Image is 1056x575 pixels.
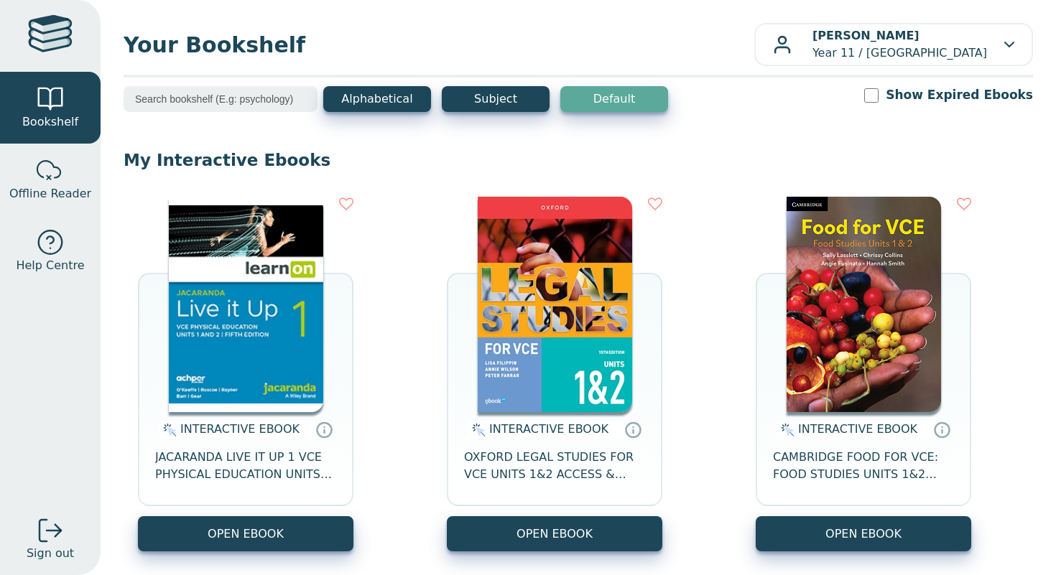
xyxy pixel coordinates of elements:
span: INTERACTIVE EBOOK [798,422,917,436]
span: INTERACTIVE EBOOK [180,422,300,436]
p: Year 11 / [GEOGRAPHIC_DATA] [812,27,987,62]
span: OXFORD LEGAL STUDIES FOR VCE UNITS 1&2 ACCESS & JUSTICE STUDENT OBOOK + ASSESS 15E [464,449,645,483]
img: interactive.svg [777,421,795,439]
span: Bookshelf [22,113,78,131]
a: Interactive eBooks are accessed online via the publisher’s portal. They contain interactive resou... [315,421,333,438]
span: JACARANDA LIVE IT UP 1 VCE PHYSICAL EDUCATION UNITS 1&2 LEARNON EBOOK 8E [155,449,336,483]
img: interactive.svg [468,421,486,439]
button: [PERSON_NAME]Year 11 / [GEOGRAPHIC_DATA] [754,23,1033,66]
span: Your Bookshelf [124,29,754,61]
input: Search bookshelf (E.g: psychology) [124,86,318,112]
span: Help Centre [16,257,84,274]
img: 4924bd51-7932-4040-9111-bbac42153a36.jpg [478,197,632,412]
img: abc634eb-1245-4f65-ae46-0424a4401f81.png [787,197,941,412]
b: [PERSON_NAME] [812,29,920,42]
img: interactive.svg [159,421,177,439]
a: Interactive eBooks are accessed online via the publisher’s portal. They contain interactive resou... [933,421,950,438]
button: Subject [442,86,550,112]
p: My Interactive Ebooks [124,149,1033,171]
img: c2775458-d968-46f2-8493-5ed25ad3b62d.jpg [169,197,323,412]
span: Offline Reader [9,185,91,202]
span: INTERACTIVE EBOOK [489,422,608,436]
button: OPEN EBOOK [138,516,353,551]
button: Alphabetical [323,86,431,112]
button: OPEN EBOOK [756,516,971,551]
label: Show Expired Ebooks [886,86,1033,104]
span: Sign out [27,545,74,562]
button: OPEN EBOOK [447,516,662,551]
a: Interactive eBooks are accessed online via the publisher’s portal. They contain interactive resou... [624,421,642,438]
button: Default [560,86,668,112]
span: CAMBRIDGE FOOD FOR VCE: FOOD STUDIES UNITS 1&2 EBOOK [773,449,954,483]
